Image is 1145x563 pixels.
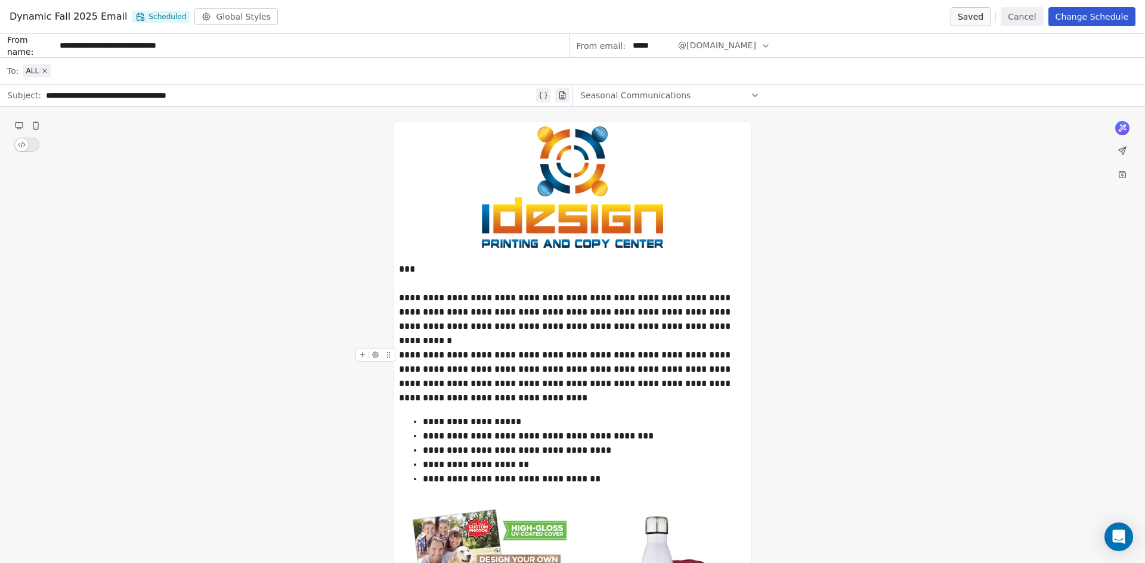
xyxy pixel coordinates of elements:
span: Dynamic Fall 2025 Email [10,10,127,24]
div: Open Intercom Messenger [1104,522,1133,551]
span: From name: [7,34,55,58]
span: Subject: [7,89,41,105]
span: Seasonal Communications [580,89,691,101]
span: Scheduled [132,11,190,23]
span: From email: [577,40,626,52]
button: Change Schedule [1048,7,1135,26]
span: ALL [26,66,39,76]
span: @[DOMAIN_NAME] [678,39,756,52]
button: Saved [951,7,991,26]
button: Cancel [1001,7,1043,26]
button: Global Styles [194,8,278,25]
span: To: [7,65,18,77]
